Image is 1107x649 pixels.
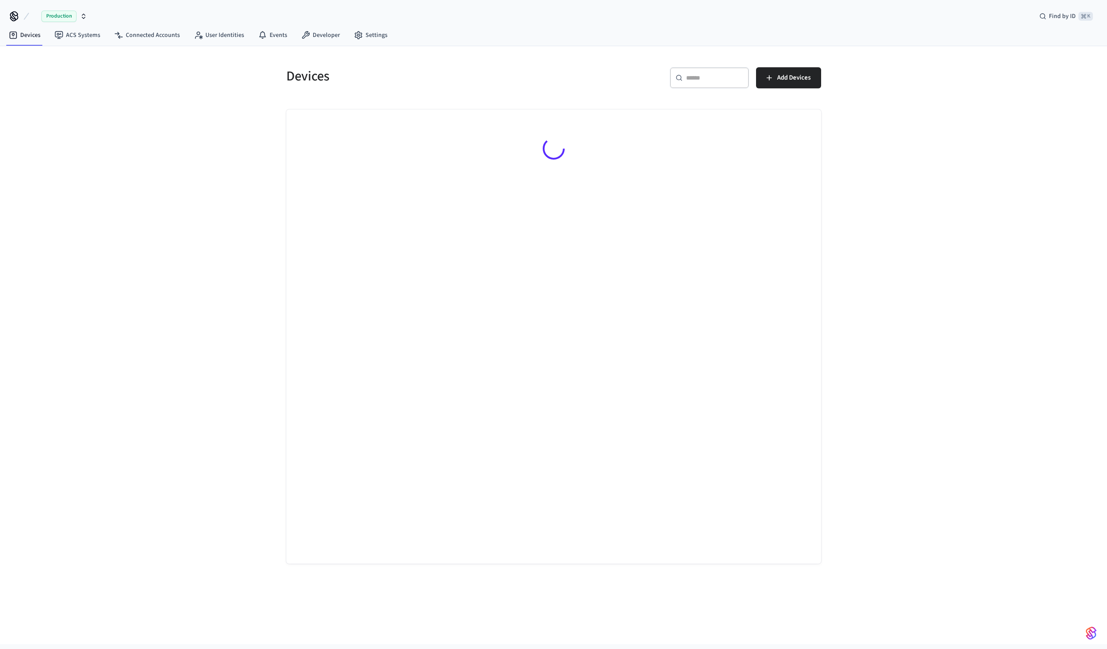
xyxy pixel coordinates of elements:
span: Production [41,11,77,22]
a: Connected Accounts [107,27,187,43]
h5: Devices [286,67,548,85]
img: SeamLogoGradient.69752ec5.svg [1086,626,1096,640]
button: Add Devices [756,67,821,88]
a: User Identities [187,27,251,43]
a: Developer [294,27,347,43]
a: Events [251,27,294,43]
span: ⌘ K [1078,12,1093,21]
a: ACS Systems [47,27,107,43]
span: Add Devices [777,72,811,84]
a: Settings [347,27,395,43]
div: Find by ID⌘ K [1032,8,1100,24]
a: Devices [2,27,47,43]
span: Find by ID [1049,12,1076,21]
